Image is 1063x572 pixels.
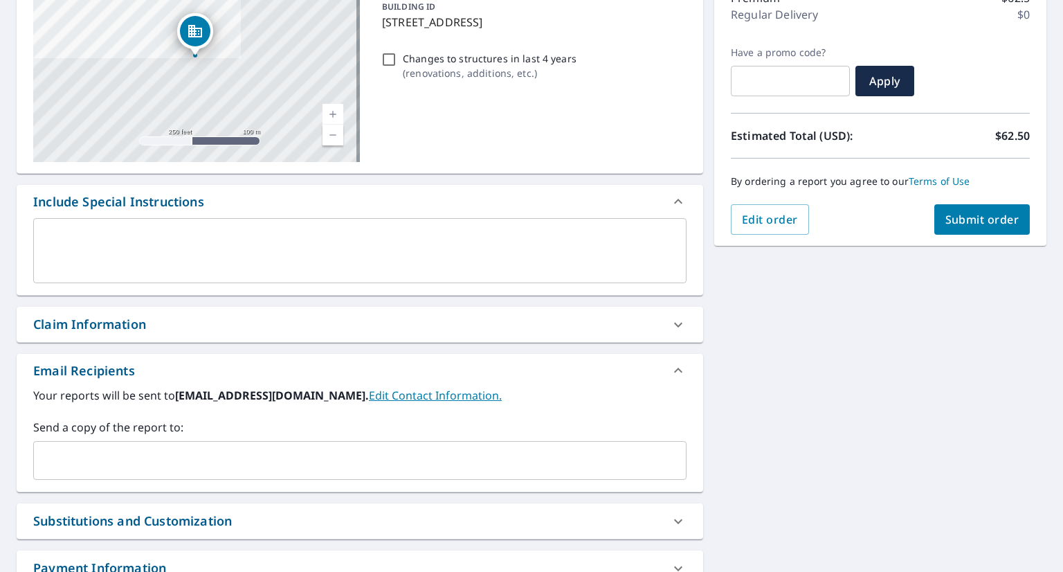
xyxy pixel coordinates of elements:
[995,127,1030,144] p: $62.50
[909,175,970,188] a: Terms of Use
[731,175,1030,188] p: By ordering a report you agree to our
[1017,6,1030,23] p: $0
[382,14,681,30] p: [STREET_ADDRESS]
[33,193,204,211] div: Include Special Instructions
[382,1,435,12] p: BUILDING ID
[33,419,687,436] label: Send a copy of the report to:
[177,13,213,56] div: Dropped pin, building 1, Commercial property, 5725 N 9th Ave Pensacola, FL 32504
[17,307,703,342] div: Claim Information
[33,361,135,380] div: Email Recipients
[731,127,880,144] p: Estimated Total (USD):
[17,185,703,218] div: Include Special Instructions
[403,51,576,66] p: Changes to structures in last 4 years
[855,66,914,96] button: Apply
[322,104,343,125] a: Current Level 17, Zoom In
[322,125,343,145] a: Current Level 17, Zoom Out
[33,512,232,530] div: Substitutions and Customization
[945,212,1019,227] span: Submit order
[866,73,903,89] span: Apply
[33,387,687,404] label: Your reports will be sent to
[742,212,798,227] span: Edit order
[731,6,818,23] p: Regular Delivery
[17,503,703,539] div: Substitutions and Customization
[731,204,809,235] button: Edit order
[731,46,850,59] label: Have a promo code?
[934,204,1030,235] button: Submit order
[17,354,703,387] div: Email Recipients
[369,388,502,403] a: EditContactInfo
[175,388,369,403] b: [EMAIL_ADDRESS][DOMAIN_NAME].
[403,66,576,80] p: ( renovations, additions, etc. )
[33,315,146,334] div: Claim Information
